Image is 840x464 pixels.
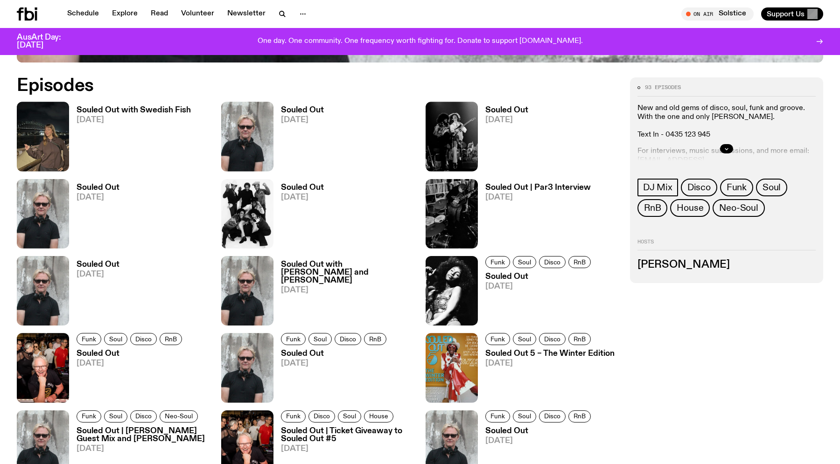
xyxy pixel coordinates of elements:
h3: Souled Out with Swedish Fish [77,106,191,114]
a: Neo-Soul [713,199,764,217]
span: 93 episodes [645,85,681,90]
p: One day. One community. One frequency worth fighting for. Donate to support [DOMAIN_NAME]. [258,37,583,46]
h3: AusArt Day: [DATE] [17,34,77,49]
span: [DATE] [485,194,591,201]
h3: Souled Out [281,350,389,358]
h3: Souled Out | [PERSON_NAME] Guest Mix and [PERSON_NAME] [77,427,210,443]
span: RnB [165,335,177,342]
img: Stephen looks directly at the camera, wearing a black tee, black sunglasses and headphones around... [221,256,273,325]
a: Soul [338,410,361,422]
a: Funk [281,410,306,422]
span: [DATE] [281,445,414,453]
span: DJ Mix [643,182,672,193]
a: Disco [308,410,335,422]
a: Disco [539,256,566,268]
h3: Souled Out [281,106,324,114]
span: RnB [574,413,586,420]
a: RnB [568,333,591,345]
span: [DATE] [77,360,185,367]
h3: Souled Out [77,261,119,269]
a: DJ Mix [637,179,678,196]
span: Soul [763,182,781,193]
span: Support Us [767,10,805,18]
h2: Episodes [17,77,551,94]
span: House [677,203,703,213]
h2: Hosts [637,239,816,250]
a: Souled Out[DATE] [69,184,119,249]
span: Disco [544,413,560,420]
a: Soul [513,256,536,268]
a: Neo-Soul [160,410,198,422]
a: Disco [130,333,157,345]
h3: Souled Out with [PERSON_NAME] and [PERSON_NAME] [281,261,414,284]
img: Stephen looks directly at the camera, wearing a black tee, black sunglasses and headphones around... [17,179,69,249]
span: Disco [340,335,356,342]
span: Disco [544,335,560,342]
h3: [PERSON_NAME] [637,260,816,270]
a: Funk [720,179,753,196]
h3: Souled Out [77,184,119,192]
a: Soul [756,179,787,196]
span: [DATE] [77,116,191,124]
span: RnB [369,335,381,342]
span: [DATE] [485,437,594,445]
a: Souled Out with Swedish Fish[DATE] [69,106,191,171]
span: [DATE] [77,445,210,453]
button: On AirSolstice [681,7,754,21]
span: Soul [518,335,531,342]
span: Soul [343,413,356,420]
a: Souled Out[DATE] [273,184,324,249]
span: House [369,413,388,420]
h3: Souled Out | Par3 Interview [485,184,591,192]
span: Disco [687,182,711,193]
a: Funk [77,410,101,422]
a: Funk [485,333,510,345]
a: Disco [130,410,157,422]
span: RnB [574,335,586,342]
a: Read [145,7,174,21]
span: Disco [135,413,152,420]
a: Funk [77,333,101,345]
span: Funk [286,413,301,420]
a: Schedule [62,7,105,21]
span: [DATE] [77,270,119,278]
a: Souled Out[DATE] [69,261,119,325]
img: Stephen looks directly at the camera, wearing a black tee, black sunglasses and headphones around... [221,102,273,171]
span: Soul [109,335,122,342]
span: Funk [286,335,301,342]
span: Disco [314,413,330,420]
a: Funk [485,256,510,268]
h3: Souled Out 5 – The Winter Edition [485,350,615,358]
span: Neo-Soul [719,203,758,213]
span: [DATE] [281,116,324,124]
a: Volunteer [175,7,220,21]
span: [DATE] [485,116,528,124]
a: Disco [681,179,717,196]
a: Disco [539,410,566,422]
span: Funk [82,413,96,420]
a: RnB [364,333,386,345]
span: Soul [518,413,531,420]
a: Soul [513,333,536,345]
p: New and old gems of disco, soul, funk and groove. With the one and only [PERSON_NAME]. Text In - ... [637,104,816,140]
a: Souled Out[DATE] [69,350,185,402]
span: Funk [727,182,747,193]
h3: Souled Out | Ticket Giveaway to Souled Out #5 [281,427,414,443]
span: RnB [574,258,586,265]
a: House [670,199,710,217]
a: Souled Out with [PERSON_NAME] and [PERSON_NAME][DATE] [273,261,414,325]
a: Souled Out | Par3 Interview[DATE] [478,184,591,249]
span: Funk [490,413,505,420]
span: Soul [314,335,327,342]
a: RnB [568,256,591,268]
a: RnB [568,410,591,422]
span: [DATE] [281,360,389,367]
a: Souled Out[DATE] [273,350,389,402]
a: Soul [308,333,332,345]
span: [DATE] [485,360,615,367]
img: Stephen looks directly at the camera, wearing a black tee, black sunglasses and headphones around... [221,333,273,402]
img: Izzy Page stands above looking down at Opera Bar. She poses in front of the Harbour Bridge in the... [17,102,69,171]
span: [DATE] [77,194,119,201]
h3: Souled Out [281,184,324,192]
button: Support Us [761,7,823,21]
